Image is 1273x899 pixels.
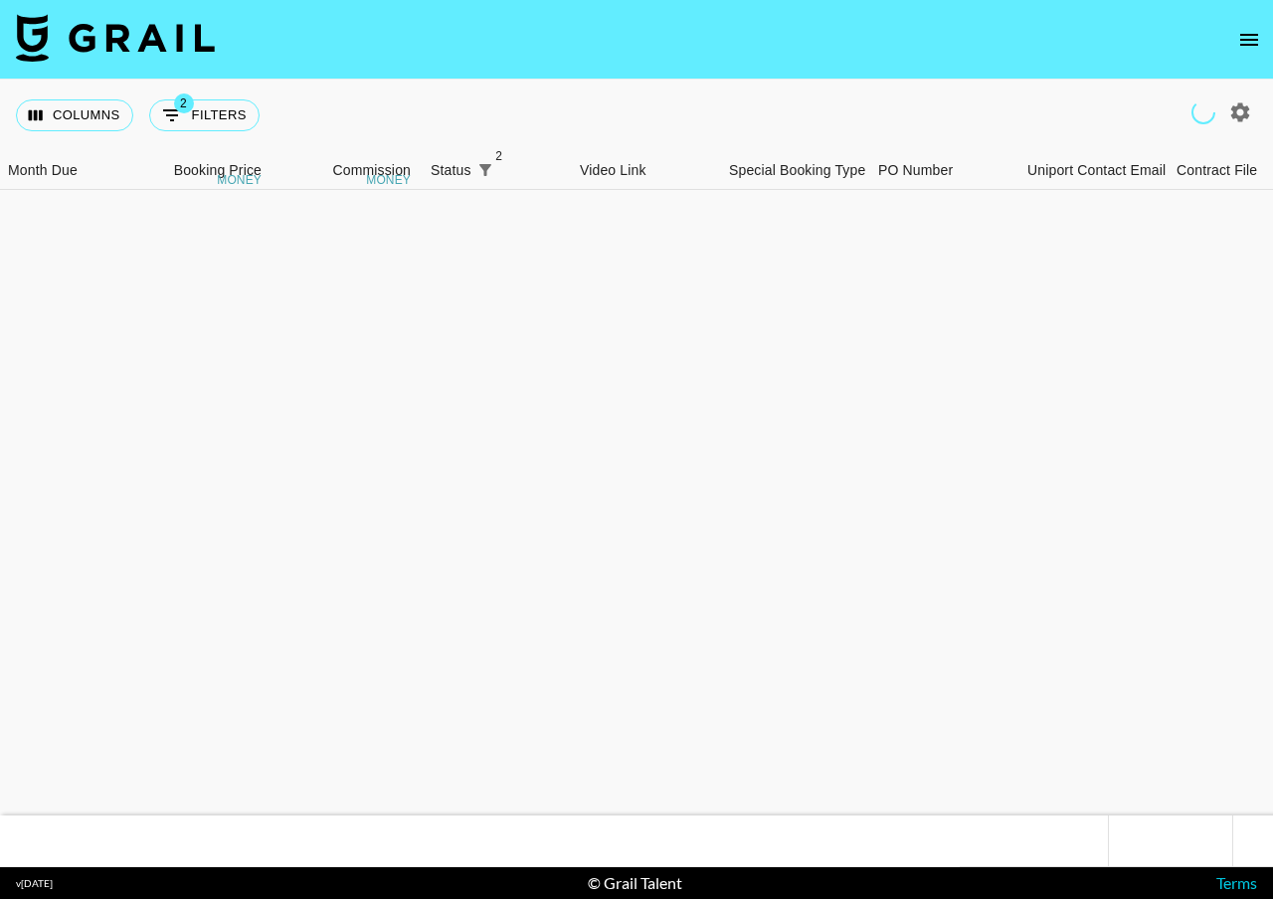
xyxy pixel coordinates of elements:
[1177,151,1257,190] div: Contract File
[421,151,570,190] div: Status
[1017,151,1167,190] div: Uniport Contact Email
[471,156,499,184] div: 2 active filters
[499,156,527,184] button: Sort
[366,174,411,186] div: money
[16,99,133,131] button: Select columns
[580,151,646,190] div: Video Link
[174,151,262,190] div: Booking Price
[719,151,868,190] div: Special Booking Type
[16,14,215,62] img: Grail Talent
[588,873,682,893] div: © Grail Talent
[1187,96,1220,129] span: Refreshing talent, clients, campaigns...
[1027,151,1166,190] div: Uniport Contact Email
[1216,873,1257,892] a: Terms
[878,151,953,190] div: PO Number
[729,151,865,190] div: Special Booking Type
[8,151,78,190] div: Month Due
[174,93,194,113] span: 2
[217,174,262,186] div: money
[149,99,260,131] button: Show filters
[431,151,471,190] div: Status
[1229,20,1269,60] button: open drawer
[16,877,53,890] div: v [DATE]
[868,151,1017,190] div: PO Number
[489,146,509,166] span: 2
[570,151,719,190] div: Video Link
[332,151,411,190] div: Commission
[471,156,499,184] button: Show filters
